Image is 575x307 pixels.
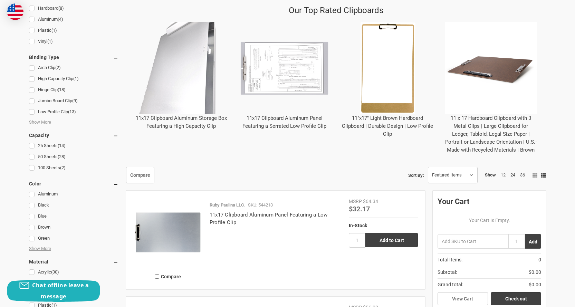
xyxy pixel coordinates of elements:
[342,115,433,137] a: 11"x17" Light Brown Hardboard Clipboard | Durable Design | Low Profile Clip
[438,292,488,305] a: View Cart
[29,4,118,13] a: Hardboard
[365,233,418,247] input: Add to Cart
[210,212,328,226] a: 11x17 Clipboard Aluminum Panel Featuring a Low Profile Clip
[29,268,118,277] a: Acrylic
[29,96,118,106] a: Jumbo Board Clip
[529,269,541,276] span: $0.00
[520,172,525,178] a: 36
[60,165,66,170] span: (2)
[58,154,66,159] span: (28)
[29,131,118,140] h5: Capacity
[72,98,78,103] span: (9)
[289,4,383,17] p: Our Top Rated Clipboards
[155,274,159,279] input: Compare
[538,256,541,263] span: 0
[439,17,543,160] div: 11 x 17 Hardboard Clipboard with 3 Metal Clips | Large Clipboard for Ledger, Tabloid, Legal Size ...
[529,281,541,288] span: $0.00
[58,6,64,11] span: (8)
[242,115,326,129] a: 11x17 Clipboard Aluminum Panel Featuring a Serrated Low Profile Clip
[210,202,246,209] p: Ruby Paulina LLC.
[29,15,118,24] a: Aluminum
[29,63,118,73] a: Arch Clip
[47,39,53,44] span: (1)
[29,152,118,162] a: 50 Sheets
[29,201,118,210] a: Black
[349,204,370,213] span: $32.17
[29,26,118,35] a: Plastic
[32,281,89,300] span: Chat offline leave a message
[130,17,233,136] div: 11x17 Clipboard Aluminum Storage Box Featuring a High Capacity Clip
[58,87,66,92] span: (18)
[29,180,118,188] h5: Color
[29,258,118,266] h5: Material
[408,170,424,180] label: Sort By:
[349,198,362,205] div: MSRP
[58,143,66,148] span: (14)
[501,172,506,178] a: 12
[438,217,541,224] p: Your Cart Is Empty.
[510,172,515,178] a: 24
[445,22,537,114] img: 11 x 17 Hardboard Clipboard with 3 Metal Clips | Large Clipboard for Ledger, Tabloid, Legal Size ...
[445,115,537,153] a: 11 x 17 Hardboard Clipboard with 3 Metal Clips | Large Clipboard for Ledger, Tabloid, Legal Size ...
[73,76,79,81] span: (1)
[29,85,118,95] a: Hinge Clip
[29,74,118,84] a: High Capacity Clip
[136,115,227,129] a: 11x17 Clipboard Aluminum Storage Box Featuring a High Capacity Clip
[51,28,57,33] span: (1)
[135,22,227,114] img: 11x17 Clipboard Aluminum Storage Box Featuring a High Capacity Clip
[438,256,462,263] span: Total Items:
[238,22,330,114] img: 11x17 Clipboard Aluminum Panel Featuring a Serrated Low Profile Clip
[29,234,118,243] a: Green
[349,222,418,229] div: In-Stock
[485,172,496,178] span: Show
[58,17,63,22] span: (4)
[133,198,202,267] img: 11x17 Clipboard Aluminum Panel Featuring a Low Profile Clip
[248,202,273,209] p: SKU: 544213
[29,107,118,117] a: Low Profile Clip
[342,22,434,114] img: 11"x17" Light Brown Hardboard Clipboard | Durable Design | Low Profile Clip
[336,17,439,144] div: 11"x17" Light Brown Hardboard Clipboard | Durable Design | Low Profile Clip
[7,3,23,20] img: duty and tax information for United States
[491,292,541,305] a: Check out
[29,212,118,221] a: Blue
[29,190,118,199] a: Aluminum
[438,281,463,288] span: Grand total:
[68,109,76,114] span: (13)
[233,17,336,136] div: 11x17 Clipboard Aluminum Panel Featuring a Serrated Low Profile Clip
[29,53,118,61] h5: Binding Type
[29,245,51,252] span: Show More
[29,37,118,46] a: Vinyl
[29,119,51,126] span: Show More
[363,199,378,204] span: $64.34
[438,234,508,249] input: Add SKU to Cart
[133,271,202,282] label: Compare
[438,195,541,212] div: Your Cart
[126,167,154,183] a: Compare
[29,163,118,173] a: 100 Sheets
[29,223,118,232] a: Brown
[438,269,457,276] span: Subtotal:
[518,288,575,307] iframe: Google Customer Reviews
[525,234,541,249] button: Add
[51,269,59,275] span: (30)
[55,65,61,70] span: (2)
[29,141,118,151] a: 25 Sheets
[7,280,100,302] button: Chat offline leave a message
